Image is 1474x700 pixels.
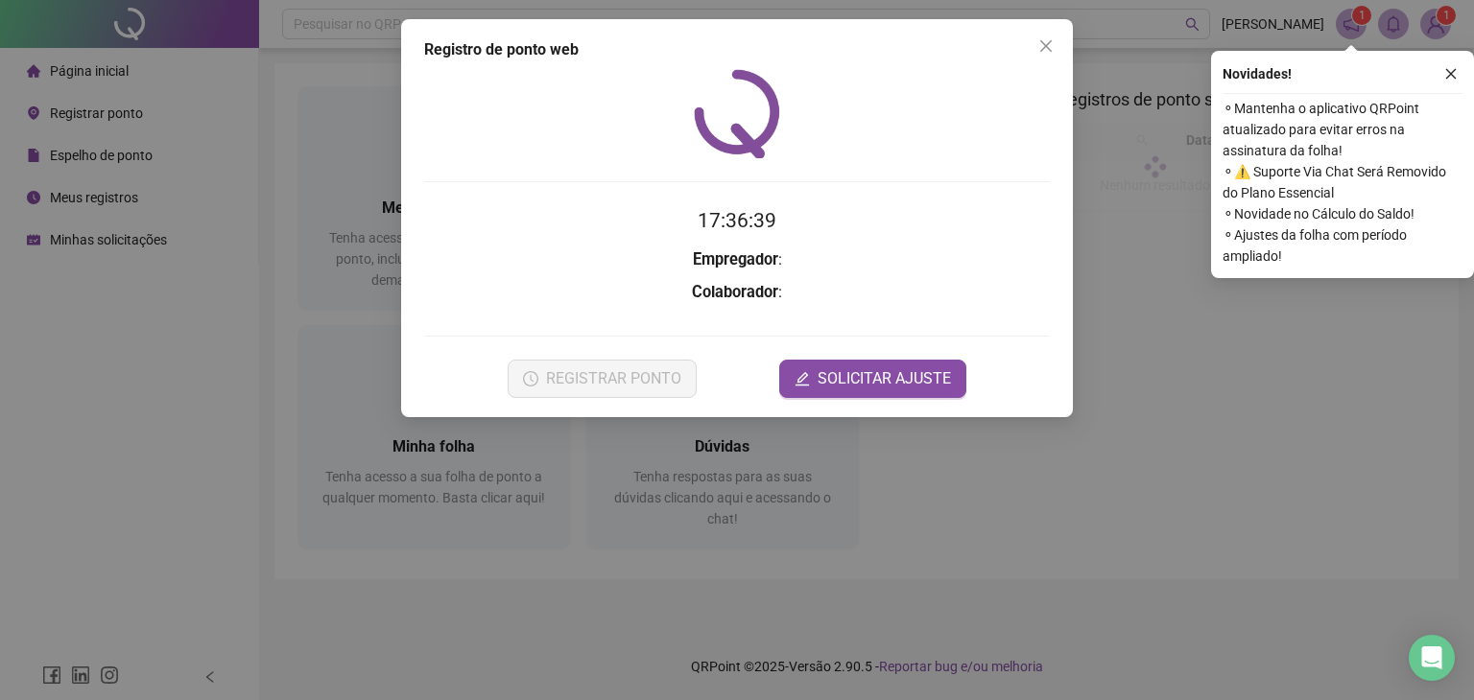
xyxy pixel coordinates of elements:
[795,371,810,386] span: edit
[818,367,951,390] span: SOLICITAR AJUSTE
[424,247,1050,272] h3: :
[508,360,697,398] button: REGISTRAR PONTO
[692,283,778,301] strong: Colaborador
[779,360,966,398] button: editSOLICITAR AJUSTE
[424,38,1050,61] div: Registro de ponto web
[1444,67,1458,81] span: close
[1038,38,1054,54] span: close
[698,209,776,232] time: 17:36:39
[424,280,1050,305] h3: :
[1223,98,1462,161] span: ⚬ Mantenha o aplicativo QRPoint atualizado para evitar erros na assinatura da folha!
[1031,31,1061,61] button: Close
[1223,203,1462,224] span: ⚬ Novidade no Cálculo do Saldo!
[693,250,778,268] strong: Empregador
[1223,63,1292,84] span: Novidades !
[1409,635,1455,681] div: Open Intercom Messenger
[694,69,780,158] img: QRPoint
[1223,224,1462,267] span: ⚬ Ajustes da folha com período ampliado!
[1223,161,1462,203] span: ⚬ ⚠️ Suporte Via Chat Será Removido do Plano Essencial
